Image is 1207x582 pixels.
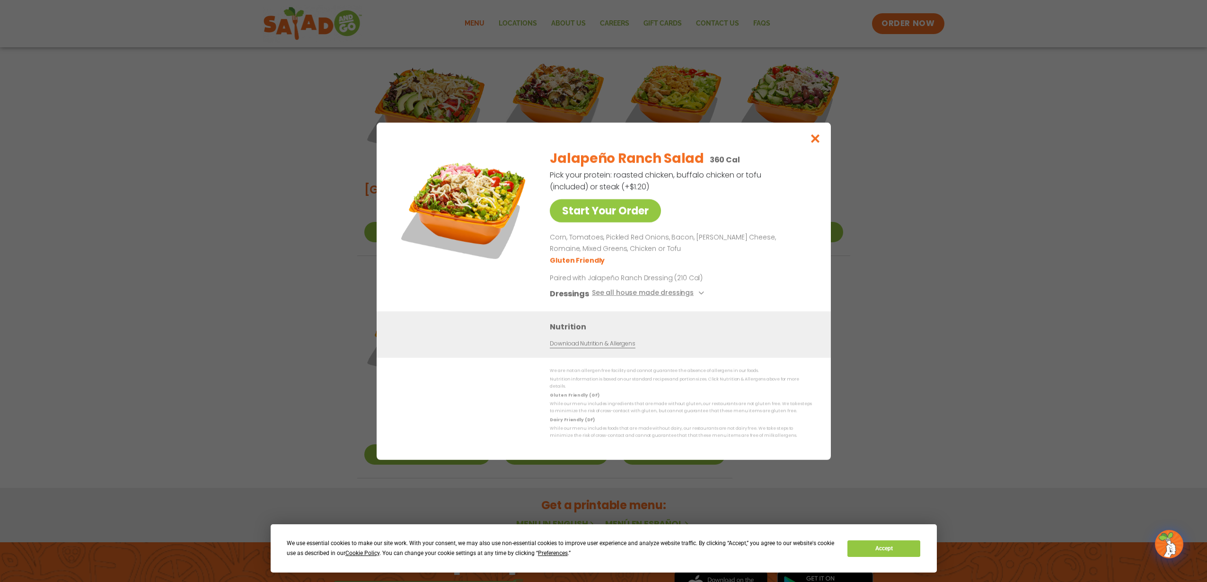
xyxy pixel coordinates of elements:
[591,287,706,299] button: See all house made dressings
[550,392,599,397] strong: Gluten Friendly (GF)
[550,416,594,422] strong: Dairy Friendly (DF)
[550,273,725,282] p: Paired with Jalapeño Ranch Dressing (210 Cal)
[550,199,661,222] a: Start Your Order
[847,540,920,557] button: Accept
[550,149,704,168] h2: Jalapeño Ranch Salad
[398,141,530,274] img: Featured product photo for Jalapeño Ranch Salad
[550,400,812,415] p: While our menu includes ingredients that are made without gluten, our restaurants are not gluten ...
[550,367,812,374] p: We are not an allergen free facility and cannot guarantee the absence of allergens in our foods.
[1156,531,1182,557] img: wpChatIcon
[550,320,817,332] h3: Nutrition
[550,287,589,299] h3: Dressings
[538,550,568,556] span: Preferences
[345,550,379,556] span: Cookie Policy
[550,339,635,348] a: Download Nutrition & Allergens
[550,376,812,390] p: Nutrition information is based on our standard recipes and portion sizes. Click Nutrition & Aller...
[709,154,740,166] p: 360 Cal
[550,169,763,193] p: Pick your protein: roasted chicken, buffalo chicken or tofu (included) or steak (+$1.20)
[550,425,812,440] p: While our menu includes foods that are made without dairy, our restaurants are not dairy free. We...
[800,123,830,154] button: Close modal
[287,538,836,558] div: We use essential cookies to make our site work. With your consent, we may also use non-essential ...
[271,524,937,573] div: Cookie Consent Prompt
[550,232,808,255] p: Corn, Tomatoes, Pickled Red Onions, Bacon, [PERSON_NAME] Cheese, Romaine, Mixed Greens, Chicken o...
[550,255,606,265] li: Gluten Friendly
